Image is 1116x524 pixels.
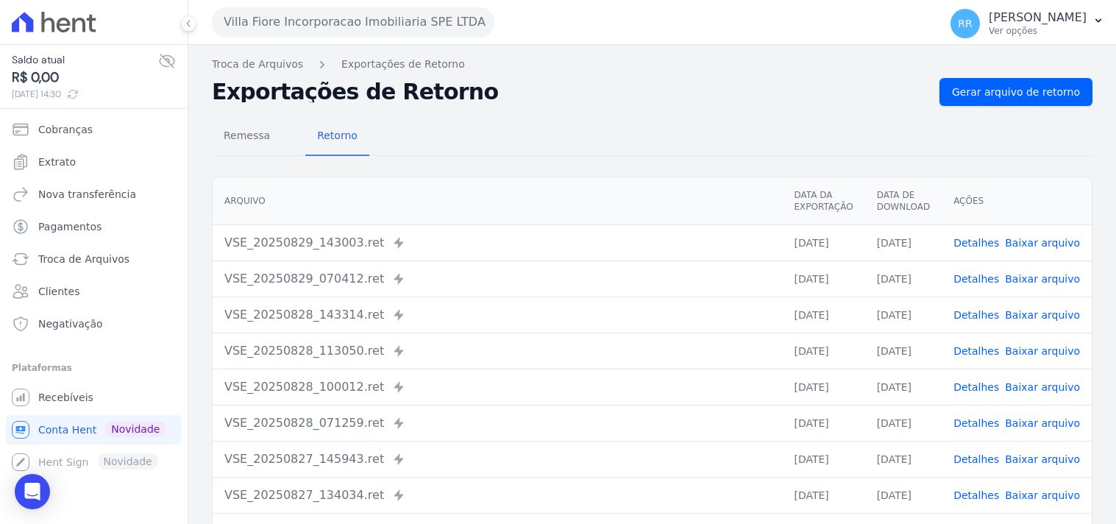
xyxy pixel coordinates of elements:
a: Troca de Arquivos [212,57,303,72]
a: Conta Hent Novidade [6,415,182,445]
td: [DATE] [865,405,942,441]
a: Baixar arquivo [1005,273,1080,285]
button: RR [PERSON_NAME] Ver opções [939,3,1116,44]
a: Extrato [6,147,182,177]
span: Saldo atual [12,52,158,68]
span: Retorno [308,121,366,150]
a: Clientes [6,277,182,306]
span: Extrato [38,155,76,169]
a: Detalhes [953,309,999,321]
a: Baixar arquivo [1005,417,1080,429]
a: Baixar arquivo [1005,237,1080,249]
nav: Breadcrumb [212,57,1092,72]
td: [DATE] [782,441,864,477]
span: Conta Hent [38,422,96,437]
th: Data de Download [865,177,942,225]
th: Data da Exportação [782,177,864,225]
td: [DATE] [782,369,864,405]
td: [DATE] [865,224,942,261]
td: [DATE] [782,477,864,513]
p: [PERSON_NAME] [989,10,1087,25]
div: VSE_20250828_113050.ret [224,342,770,360]
span: Gerar arquivo de retorno [952,85,1080,99]
td: [DATE] [865,297,942,333]
a: Gerar arquivo de retorno [939,78,1092,106]
td: [DATE] [865,369,942,405]
th: Ações [942,177,1092,225]
a: Remessa [212,118,282,156]
div: VSE_20250828_143314.ret [224,306,770,324]
span: Clientes [38,284,79,299]
th: Arquivo [213,177,782,225]
a: Detalhes [953,489,999,501]
span: Pagamentos [38,219,102,234]
a: Exportações de Retorno [341,57,465,72]
a: Detalhes [953,345,999,357]
span: R$ 0,00 [12,68,158,88]
td: [DATE] [865,477,942,513]
td: [DATE] [865,333,942,369]
a: Cobranças [6,115,182,144]
div: VSE_20250827_134034.ret [224,486,770,504]
a: Baixar arquivo [1005,345,1080,357]
span: RR [958,18,972,29]
td: [DATE] [782,297,864,333]
span: Cobranças [38,122,93,137]
td: [DATE] [782,224,864,261]
a: Troca de Arquivos [6,244,182,274]
a: Recebíveis [6,383,182,412]
div: Plataformas [12,359,176,377]
a: Detalhes [953,381,999,393]
p: Ver opções [989,25,1087,37]
button: Villa Fiore Incorporacao Imobiliaria SPE LTDA [212,7,494,37]
span: Recebíveis [38,390,93,405]
a: Baixar arquivo [1005,381,1080,393]
td: [DATE] [782,261,864,297]
a: Detalhes [953,237,999,249]
h2: Exportações de Retorno [212,82,928,102]
a: Pagamentos [6,212,182,241]
td: [DATE] [782,405,864,441]
div: VSE_20250828_100012.ret [224,378,770,396]
div: VSE_20250827_145943.ret [224,450,770,468]
span: Troca de Arquivos [38,252,129,266]
td: [DATE] [782,333,864,369]
span: Novidade [105,421,166,437]
a: Nova transferência [6,180,182,209]
span: Remessa [215,121,279,150]
span: [DATE] 14:30 [12,88,158,101]
td: [DATE] [865,261,942,297]
a: Retorno [305,118,369,156]
a: Detalhes [953,273,999,285]
a: Baixar arquivo [1005,489,1080,501]
a: Detalhes [953,453,999,465]
a: Baixar arquivo [1005,453,1080,465]
nav: Sidebar [12,115,176,477]
span: Negativação [38,316,103,331]
a: Baixar arquivo [1005,309,1080,321]
div: VSE_20250829_070412.ret [224,270,770,288]
span: Nova transferência [38,187,136,202]
td: [DATE] [865,441,942,477]
a: Negativação [6,309,182,339]
div: VSE_20250828_071259.ret [224,414,770,432]
a: Detalhes [953,417,999,429]
div: Open Intercom Messenger [15,474,50,509]
div: VSE_20250829_143003.ret [224,234,770,252]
